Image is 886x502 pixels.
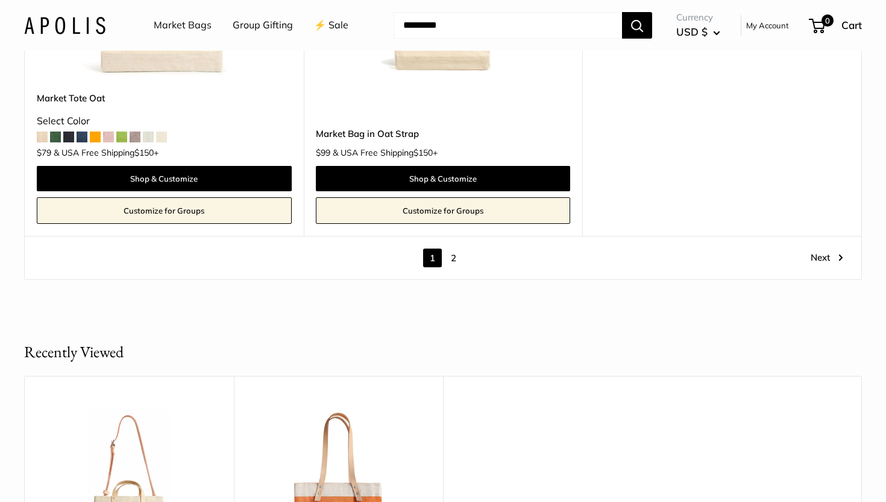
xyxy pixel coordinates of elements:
img: Apolis [24,16,105,34]
span: & USA Free Shipping + [333,148,438,157]
span: Cart [841,19,862,31]
button: USD $ [676,22,720,42]
a: Shop & Customize [37,166,292,191]
span: USD $ [676,25,708,38]
span: $79 [37,147,51,158]
a: Market Bags [154,16,212,34]
span: $150 [413,147,433,158]
a: Market Bag in Oat Strap [316,127,571,141]
div: Select Color [37,112,292,130]
a: Shop & Customize [316,166,571,191]
span: Currency [676,9,720,26]
span: $99 [316,147,330,158]
a: ⚡️ Sale [314,16,348,34]
h2: Recently Viewed [24,340,124,364]
iframe: Sign Up via Text for Offers [10,456,129,492]
a: Market Tote Oat [37,91,292,105]
input: Search... [394,12,622,39]
button: Search [622,12,652,39]
a: My Account [746,18,789,33]
a: 0 Cart [810,16,862,35]
a: Next [811,249,843,267]
span: 0 [822,14,834,27]
span: & USA Free Shipping + [54,148,159,157]
a: Group Gifting [233,16,293,34]
span: $150 [134,147,154,158]
span: 1 [423,249,442,267]
a: Customize for Groups [316,197,571,224]
a: Customize for Groups [37,197,292,224]
a: 2 [444,249,463,267]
